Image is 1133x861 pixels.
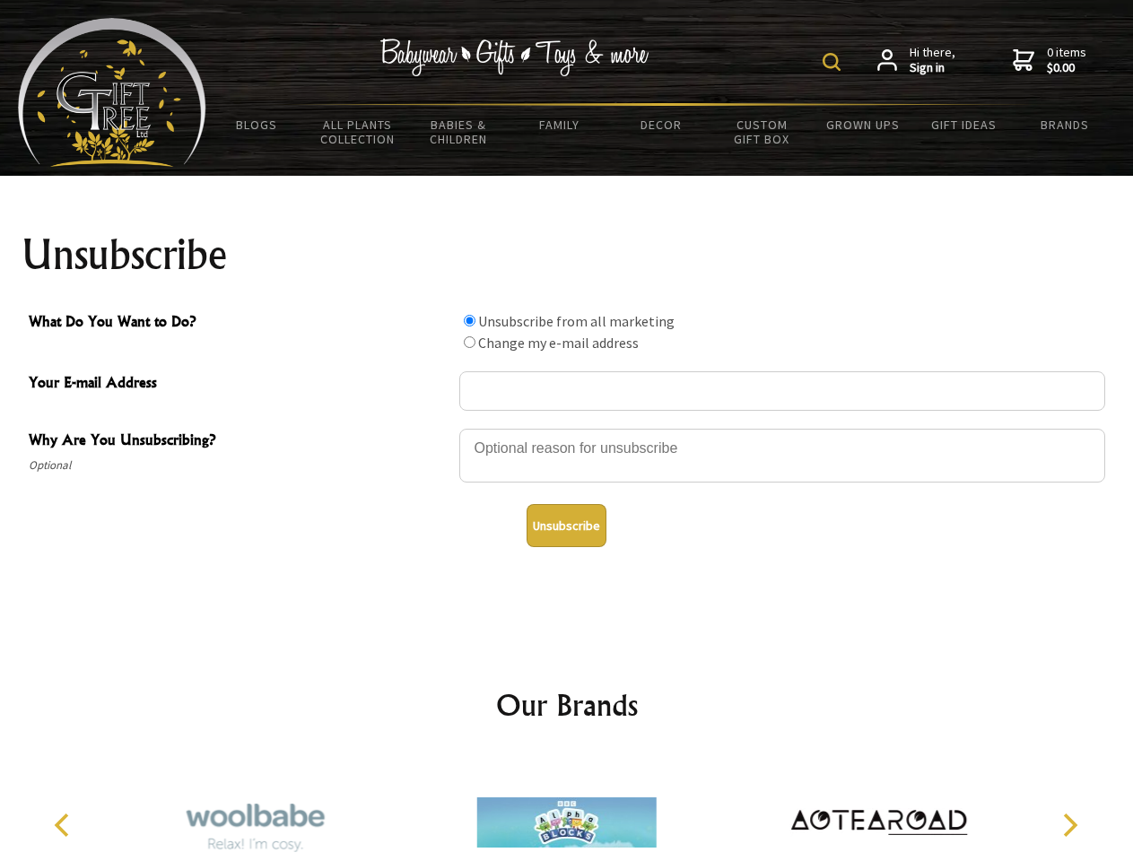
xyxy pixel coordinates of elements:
[45,805,84,845] button: Previous
[478,312,675,330] label: Unsubscribe from all marketing
[408,106,510,158] a: Babies & Children
[29,371,450,397] span: Your E-mail Address
[36,683,1098,726] h2: Our Brands
[459,371,1105,411] input: Your E-mail Address
[812,106,913,143] a: Grown Ups
[711,106,813,158] a: Custom Gift Box
[18,18,206,167] img: Babyware - Gifts - Toys and more...
[1047,44,1086,76] span: 0 items
[910,45,955,76] span: Hi there,
[308,106,409,158] a: All Plants Collection
[1013,45,1086,76] a: 0 items$0.00
[527,504,606,547] button: Unsubscribe
[206,106,308,143] a: BLOGS
[29,455,450,476] span: Optional
[913,106,1015,143] a: Gift Ideas
[1047,60,1086,76] strong: $0.00
[1050,805,1089,845] button: Next
[823,53,841,71] img: product search
[610,106,711,143] a: Decor
[877,45,955,76] a: Hi there,Sign in
[22,233,1112,276] h1: Unsubscribe
[464,315,475,326] input: What Do You Want to Do?
[510,106,611,143] a: Family
[459,429,1105,483] textarea: Why Are You Unsubscribing?
[464,336,475,348] input: What Do You Want to Do?
[29,310,450,336] span: What Do You Want to Do?
[910,60,955,76] strong: Sign in
[1015,106,1116,143] a: Brands
[478,334,639,352] label: Change my e-mail address
[29,429,450,455] span: Why Are You Unsubscribing?
[380,39,649,76] img: Babywear - Gifts - Toys & more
